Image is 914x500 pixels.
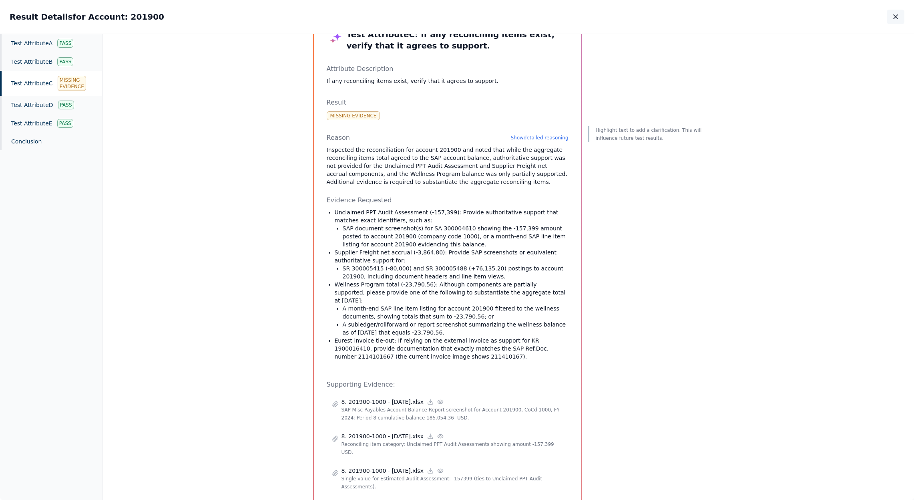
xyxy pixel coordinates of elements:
p: Wellness Program total (-23,790.56): Although components are partially supported, please provide ... [335,280,568,337]
p: 8. 201900-1000 - [DATE].xlsx [341,432,424,440]
p: 8. 201900-1000 - [DATE].xlsx [341,398,424,406]
a: Download file [427,398,434,405]
p: A subledger/rollforward or report screenshot summarizing the wellness balance as of [DATE] that e... [343,321,568,337]
a: Download file [427,467,434,474]
a: Download file [427,433,434,440]
div: Pass [58,101,74,109]
p: SAP document screenshot(s) for SA 300004610 showing the -157,399 amount posted to account 201900 ... [343,224,568,248]
p: Evidence Requested [327,196,568,205]
div: Pass [57,39,73,48]
h3: Test Attribute C : If any reconciling items exist, verify that it agrees to support. [327,29,568,51]
p: Attribute Description [327,64,568,74]
p: SAP Misc Payables Account Balance Report screenshot for Account 201900, CoCd 1000, FY 2024; Perio... [341,406,563,422]
p: SR 300005415 (-80,000) and SR 300005488 (+76,135.20) postings to account 201900, including docume... [343,264,568,280]
p: Eurest invoice tie-out: If relying on the external invoice as support for KR 1900016410, provide ... [335,337,568,361]
h2: Result Details for Account: 201900 [10,11,164,22]
p: Reason [327,133,350,143]
p: A month-end SAP line item listing for account 201900 filtered to the wellness documents, showing ... [343,304,568,321]
p: Highlight text to add a clarification. This will influence future test results. [596,126,704,142]
p: Inspected the reconciliation for account 201900 and noted that while the aggregate reconciling it... [327,146,568,186]
p: If any reconciling items exist, verify that it agrees to support. [327,77,568,85]
div: Missing Evidence [327,111,380,120]
div: Missing Evidence [58,76,86,91]
p: Result [327,98,568,107]
div: Pass [57,119,73,128]
p: Supporting Evidence: [327,380,568,389]
div: Pass [57,57,73,66]
button: Showdetailed reasoning [510,135,568,141]
p: 8. 201900-1000 - [DATE].xlsx [341,467,424,475]
p: Unclaimed PPT Audit Assessment (-157,399): Provide authoritative support that matches exact ident... [335,208,568,248]
p: Reconciling item category: Unclaimed PPT Audit Assessments showing amount -157,399 USD. [341,440,563,456]
p: Single value for Estimated Audit Assessment: -157399 (ties to Unclaimed PPT Audit Assessments). [341,475,563,491]
p: Supplier Freight net accrual (-3,864.80): Provide SAP screenshots or equivalent authoritative sup... [335,248,568,280]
